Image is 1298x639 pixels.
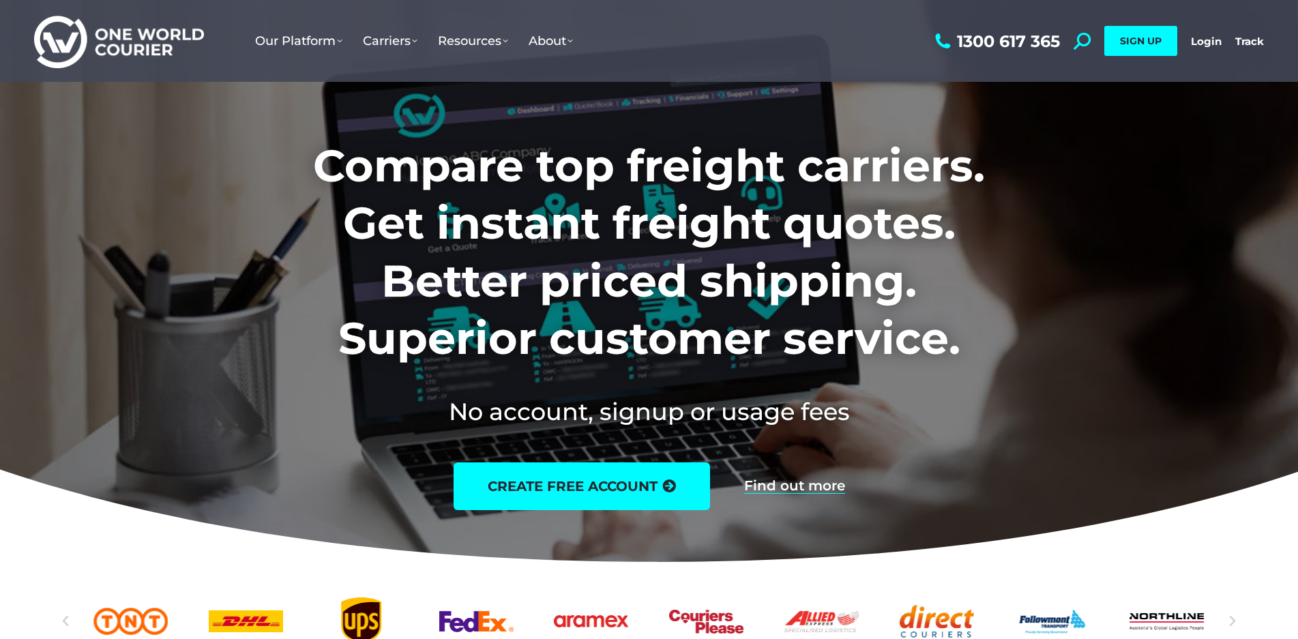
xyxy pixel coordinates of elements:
h1: Compare top freight carriers. Get instant freight quotes. Better priced shipping. Superior custom... [223,137,1075,368]
a: create free account [454,462,710,510]
a: About [518,20,583,62]
a: Resources [428,20,518,62]
a: SIGN UP [1104,26,1177,56]
a: 1300 617 365 [932,33,1060,50]
a: Carriers [353,20,428,62]
span: SIGN UP [1120,35,1162,47]
a: Track [1235,35,1264,48]
span: Resources [438,33,508,48]
h2: No account, signup or usage fees [223,395,1075,428]
a: Login [1191,35,1222,48]
a: Our Platform [245,20,353,62]
span: Carriers [363,33,417,48]
span: Our Platform [255,33,342,48]
img: One World Courier [34,14,204,69]
a: Find out more [744,479,845,494]
span: About [529,33,573,48]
